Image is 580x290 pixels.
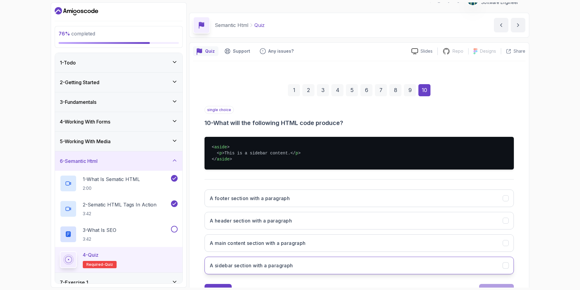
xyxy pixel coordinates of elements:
[480,48,496,54] p: Designs
[83,226,116,234] p: 3 - What is SEO
[217,157,230,162] span: aside
[254,21,265,29] p: Quiz
[86,262,105,267] span: Required-
[290,151,301,156] span: </ >
[288,84,300,96] div: 1
[83,236,116,242] p: 3:42
[205,257,514,274] button: A sidebar section with a paragraph
[268,48,294,54] p: Any issues?
[60,226,178,243] button: 3-What is SEO3:42
[55,6,98,16] a: Dashboard
[205,119,514,127] h3: 10 - What will the following HTML code produce?
[55,73,182,92] button: 2-Getting Started
[331,84,343,96] div: 4
[60,118,110,125] h3: 4 - Working With Forms
[60,79,99,86] h3: 2 - Getting Started
[360,84,372,96] div: 6
[210,262,293,269] h3: A sidebar section with a paragraph
[214,145,227,150] span: aside
[60,175,178,192] button: 1-What Is Sematic HTML2:00
[215,21,248,29] p: Semantic Html
[193,46,218,56] button: quiz button
[205,137,514,170] pre: This is a sidebar content.
[210,239,306,247] h3: A main content section with a paragraph
[205,106,234,114] p: single choice
[60,251,178,268] button: 4-QuizRequired-quiz
[55,132,182,151] button: 5-Working With Media
[389,84,401,96] div: 8
[83,185,140,191] p: 2:00
[55,53,182,72] button: 1-Todo
[418,84,430,96] div: 10
[60,200,178,217] button: 2-Sematic HTML Tags In Action3:42
[83,211,156,217] p: 3:42
[420,48,433,54] p: Slides
[83,201,156,208] p: 2 - Sematic HTML Tags In Action
[60,59,76,66] h3: 1 - Todo
[404,84,416,96] div: 9
[205,212,514,229] button: A header section with a paragraph
[55,112,182,131] button: 4-Working With Forms
[453,48,463,54] p: Repo
[59,31,70,37] span: 76 %
[59,31,95,37] span: completed
[375,84,387,96] div: 7
[60,138,111,145] h3: 5 - Working With Media
[105,262,113,267] span: quiz
[407,48,437,54] a: Slides
[205,234,514,252] button: A main content section with a paragraph
[317,84,329,96] div: 3
[83,251,98,259] p: 4 - Quiz
[205,189,514,207] button: A footer section with a paragraph
[210,195,290,202] h3: A footer section with a paragraph
[210,217,292,224] h3: A header section with a paragraph
[55,92,182,112] button: 3-Fundamentals
[212,145,230,150] span: < >
[219,151,222,156] span: p
[514,48,525,54] p: Share
[221,46,254,56] button: Support button
[212,157,232,162] span: </ >
[60,157,98,165] h3: 6 - Semantic Html
[217,151,224,156] span: < >
[494,18,508,32] button: previous content
[205,48,215,54] p: Quiz
[256,46,297,56] button: Feedback button
[295,151,298,156] span: p
[83,176,140,183] p: 1 - What Is Sematic HTML
[60,279,88,286] h3: 7 - Exercise 1
[60,98,96,106] h3: 3 - Fundamentals
[302,84,314,96] div: 2
[346,84,358,96] div: 5
[55,151,182,171] button: 6-Semantic Html
[233,48,250,54] p: Support
[511,18,525,32] button: next content
[501,48,525,54] button: Share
